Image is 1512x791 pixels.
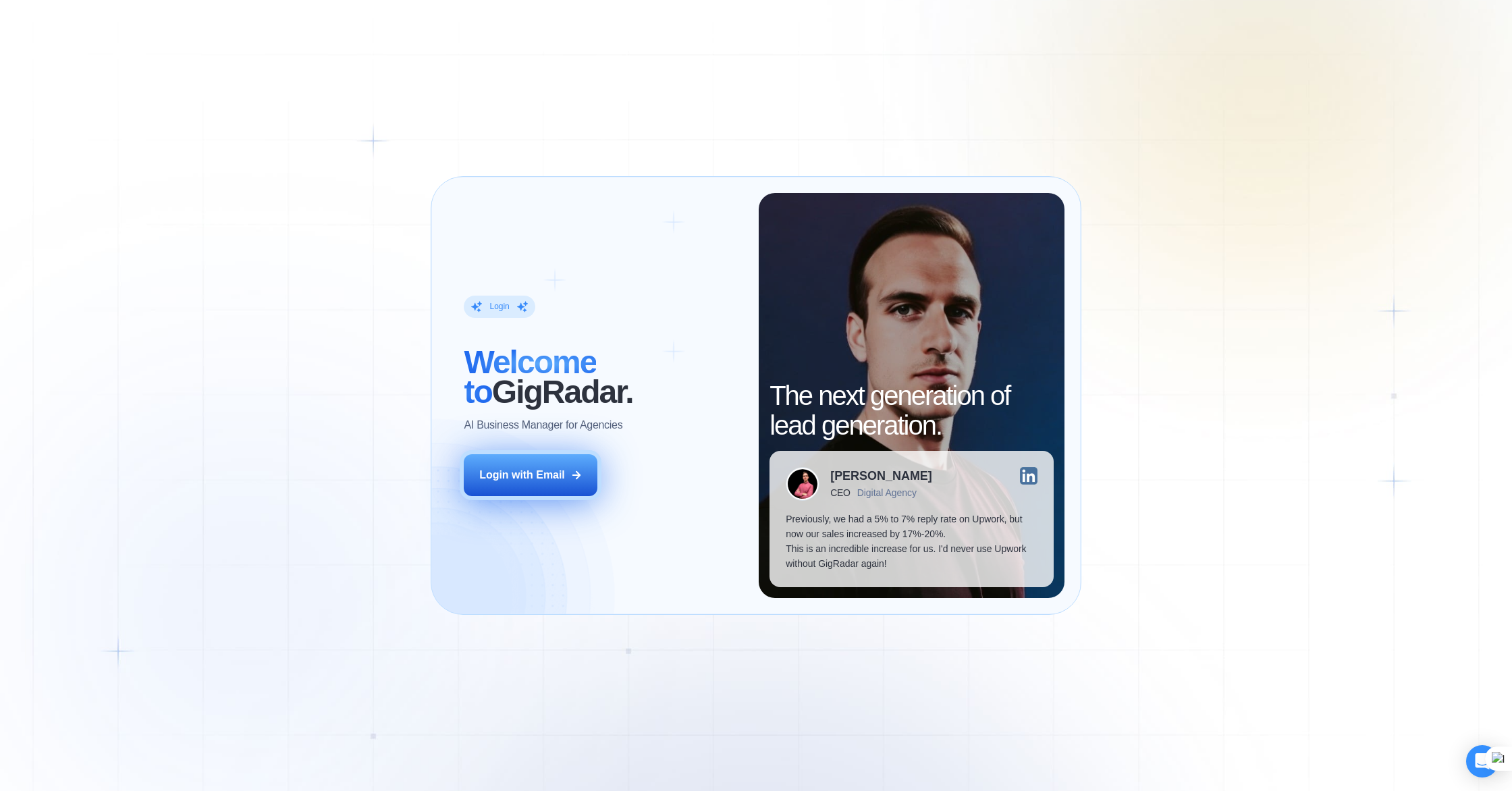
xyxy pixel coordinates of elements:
[464,454,597,496] button: Login with Email
[769,381,1053,440] h2: The next generation of lead generation.
[830,470,932,482] div: [PERSON_NAME]
[857,487,917,498] div: Digital Agency
[830,487,850,498] div: CEO
[464,344,596,410] span: Welcome to
[464,418,622,433] p: AI Business Manager for Agencies
[1466,745,1498,778] div: Open Intercom Messenger
[479,468,565,483] div: Login with Email
[786,512,1037,571] p: Previously, we had a 5% to 7% reply rate on Upwork, but now our sales increased by 17%-20%. This ...
[464,348,742,407] h2: ‍ GigRadar.
[489,301,509,312] div: Login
